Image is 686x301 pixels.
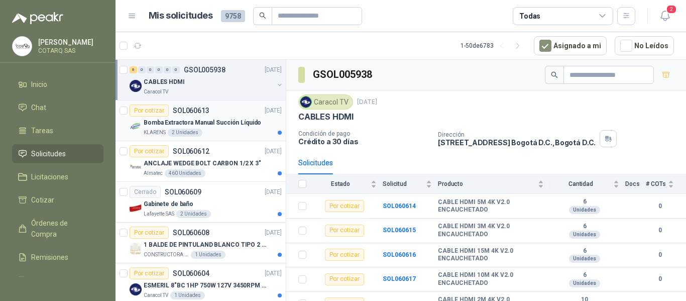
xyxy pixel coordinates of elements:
[325,273,364,285] div: Por cotizar
[144,169,163,177] p: Almatec
[130,64,284,96] a: 6 0 0 0 0 0 GSOL005938[DATE] Company LogoCABLES HDMICaracol TV
[130,243,142,255] img: Company Logo
[38,48,101,54] p: COTARQ SAS
[116,223,286,263] a: Por cotizarSOL060608[DATE] Company Logo1 BALDE DE PINTULAND BLANCO TIPO 2 DE 2.5 GLSCONSTRUCTORA ...
[383,251,416,258] b: SOL060616
[357,97,377,107] p: [DATE]
[312,174,383,194] th: Estado
[176,210,211,218] div: 2 Unidades
[12,144,103,163] a: Solicitudes
[550,271,619,279] b: 6
[184,66,225,73] p: GSOL005938
[461,38,526,54] div: 1 - 50 de 6783
[265,147,282,156] p: [DATE]
[31,79,47,90] span: Inicio
[325,225,364,237] div: Por cotizar
[265,228,282,238] p: [DATE]
[144,281,269,290] p: ESMERIL 8"BC 1HP 750W 127V 3450RPM URREA
[438,271,544,287] b: CABLE HDMI 10M 4K V2.0 ENCAUCHETADO
[438,180,536,187] span: Producto
[138,66,146,73] div: 0
[130,267,169,279] div: Por cotizar
[130,66,137,73] div: 6
[569,231,600,239] div: Unidades
[116,101,286,141] a: Por cotizarSOL060613[DATE] Company LogoBomba Extractora Manual Succión LíquidoKLARENS2 Unidades
[646,180,666,187] span: # COTs
[298,137,430,146] p: Crédito a 30 días
[325,249,364,261] div: Por cotizar
[551,71,558,78] span: search
[168,129,202,137] div: 2 Unidades
[12,98,103,117] a: Chat
[438,138,596,147] p: [STREET_ADDRESS] Bogotá D.C. , Bogotá D.C.
[646,174,686,194] th: # COTs
[221,10,245,22] span: 9758
[646,202,674,211] b: 0
[130,121,142,133] img: Company Logo
[12,121,103,140] a: Tareas
[130,80,142,92] img: Company Logo
[144,88,168,96] p: Caracol TV
[438,223,544,238] b: CABLE HDMI 3M 4K V2.0 ENCAUCHETADO
[265,187,282,197] p: [DATE]
[155,66,163,73] div: 0
[569,279,600,287] div: Unidades
[31,252,68,263] span: Remisiones
[646,274,674,284] b: 0
[265,106,282,116] p: [DATE]
[265,269,282,278] p: [DATE]
[165,169,205,177] div: 460 Unidades
[438,131,596,138] p: Dirección
[144,129,166,137] p: KLARENS
[144,251,189,259] p: CONSTRUCTORA GRUPO FIP
[550,180,611,187] span: Cantidad
[31,275,75,286] span: Configuración
[165,188,201,195] p: SOL060609
[298,157,333,168] div: Solicitudes
[31,171,68,182] span: Licitaciones
[300,96,311,108] img: Company Logo
[31,194,54,206] span: Cotizar
[130,186,161,198] div: Cerrado
[265,65,282,75] p: [DATE]
[12,167,103,186] a: Licitaciones
[144,159,261,168] p: ANCLAJE WEDGE BOLT CARBON 1/2 X 3"
[534,36,607,55] button: Asignado a mi
[438,247,544,263] b: CABLE HDMI 15M 4K V2.0 ENCAUCHETADO
[550,174,625,194] th: Cantidad
[383,275,416,282] a: SOL060617
[569,206,600,214] div: Unidades
[569,255,600,263] div: Unidades
[615,36,674,55] button: No Leídos
[130,202,142,214] img: Company Logo
[666,5,677,14] span: 2
[298,94,353,110] div: Caracol TV
[31,148,66,159] span: Solicitudes
[164,66,171,73] div: 0
[170,291,205,299] div: 1 Unidades
[325,200,364,212] div: Por cotizar
[625,174,646,194] th: Docs
[173,148,209,155] p: SOL060612
[144,199,193,209] p: Gabinete de baño
[172,66,180,73] div: 0
[149,9,213,23] h1: Mis solicitudes
[12,190,103,210] a: Cotizar
[144,240,269,250] p: 1 BALDE DE PINTULAND BLANCO TIPO 2 DE 2.5 GLS
[383,203,416,210] a: SOL060614
[646,250,674,260] b: 0
[438,198,544,214] b: CABLE HDMI 5M 4K V2.0 ENCAUCHETADO
[298,130,430,137] p: Condición de pago
[550,247,619,255] b: 6
[144,118,261,128] p: Bomba Extractora Manual Succión Líquido
[31,218,94,240] span: Órdenes de Compra
[191,251,225,259] div: 1 Unidades
[656,7,674,25] button: 2
[38,39,101,46] p: [PERSON_NAME]
[130,161,142,173] img: Company Logo
[144,291,168,299] p: Caracol TV
[173,270,209,277] p: SOL060604
[13,37,32,56] img: Company Logo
